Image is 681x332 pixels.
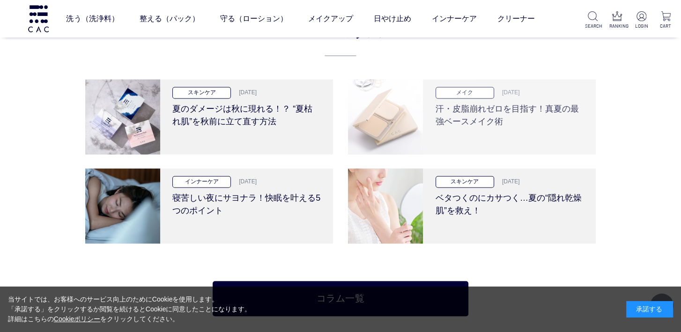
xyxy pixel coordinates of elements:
p: スキンケア [172,87,231,98]
p: メイク [436,87,494,98]
h3: 寝苦しい夜にサヨナラ！快眠を叶える5つのポイント [172,188,320,217]
img: 寝苦しい夜にサヨナラ！快眠を叶える5つのポイント [85,168,160,243]
p: [DATE] [233,88,257,97]
a: メイクアップ [308,6,353,32]
a: 守る（ローション） [220,6,287,32]
a: ベタつくのにカサつく…夏の“隠れ乾燥肌”を救え！ スキンケア [DATE] ベタつくのにカサつく…夏の“隠れ乾燥肌”を救え！ [348,168,596,243]
p: [DATE] [233,177,257,186]
a: LOGIN [634,11,649,30]
a: コラム一覧 [213,281,468,316]
p: スキンケア [436,176,494,188]
div: 当サイトでは、お客様へのサービス向上のためにCookieを使用します。 「承諾する」をクリックするか閲覧を続けるとCookieに同意したことになります。 詳細はこちらの をクリックしてください。 [8,294,252,324]
a: SEARCH [585,11,600,30]
a: RANKING [609,11,625,30]
a: 整える（パック） [139,6,199,32]
p: CART [658,23,674,30]
a: 寝苦しい夜にサヨナラ！快眠を叶える5つのポイント インナーケア [DATE] 寝苦しい夜にサヨナラ！快眠を叶える5つのポイント [85,168,333,243]
a: クリーナー [497,6,534,32]
img: logo [27,5,50,32]
a: 汗・皮脂崩れゼロを目指す！真夏の最強ベースメイク術 メイク [DATE] 汗・皮脂崩れゼロを目指す！真夏の最強ベースメイク術 [348,79,596,154]
p: LOGIN [634,23,649,30]
img: ベタつくのにカサつく…夏の“隠れ乾燥肌”を救え！ [348,168,423,243]
p: インナーケア [172,176,231,188]
h3: ベタつくのにカサつく…夏の“隠れ乾燥肌”を救え！ [436,188,584,217]
a: 洗う（洗浄料） [66,6,118,32]
a: 夏のダメージは秋に現れる！？ “夏枯れ肌”を秋前に立て直す方法 スキンケア [DATE] 夏のダメージは秋に現れる！？ “夏枯れ肌”を秋前に立て直す方法 [85,79,333,154]
a: Cookieポリシー [54,315,101,323]
img: 汗・皮脂崩れゼロを目指す！真夏の最強ベースメイク術 [348,79,423,154]
h3: 夏のダメージは秋に現れる！？ “夏枯れ肌”を秋前に立て直す方法 [172,98,320,128]
h3: 汗・皮脂崩れゼロを目指す！真夏の最強ベースメイク術 [436,98,584,128]
a: インナーケア [431,6,476,32]
p: [DATE] [496,177,520,186]
a: CART [658,11,674,30]
p: RANKING [609,23,625,30]
img: 夏のダメージは秋に現れる！？ “夏枯れ肌”を秋前に立て直す方法 [85,79,160,154]
a: 日やけ止め [373,6,411,32]
p: [DATE] [496,88,520,97]
p: SEARCH [585,23,600,30]
div: 承諾する [626,301,673,317]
